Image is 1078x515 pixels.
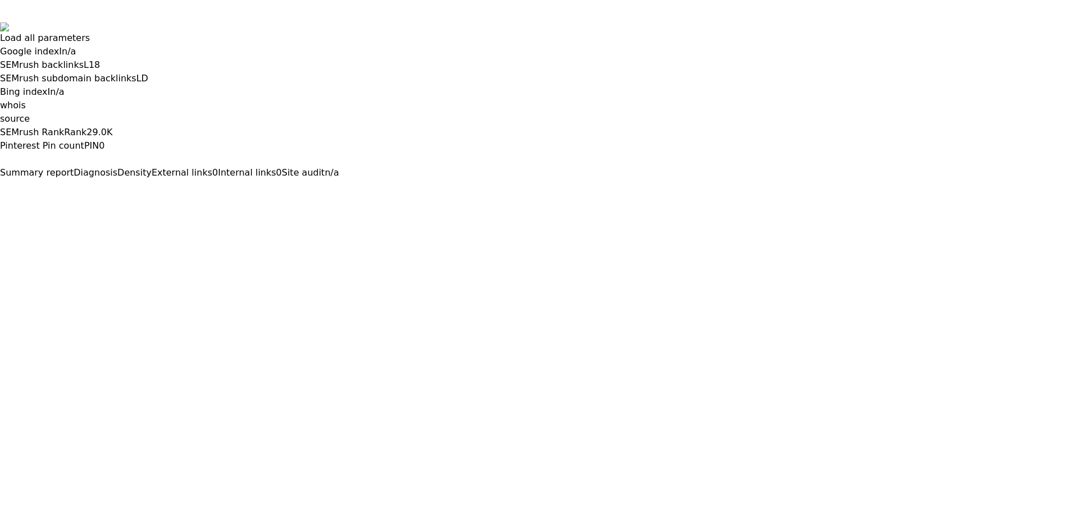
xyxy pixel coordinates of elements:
[117,167,152,178] span: Density
[59,46,62,57] span: I
[84,59,89,70] span: L
[50,86,64,97] a: n/a
[276,167,282,178] span: 0
[325,167,339,178] span: n/a
[282,167,339,178] a: Site auditn/a
[212,167,218,178] span: 0
[62,46,76,57] a: n/a
[86,127,112,137] a: 29.0K
[48,86,51,97] span: I
[84,140,99,151] span: PIN
[64,127,86,137] span: Rank
[218,167,276,178] span: Internal links
[74,167,117,178] span: Diagnosis
[99,140,104,151] a: 0
[136,73,148,84] span: LD
[282,167,325,178] span: Site audit
[89,59,100,70] a: 18
[152,167,212,178] span: External links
